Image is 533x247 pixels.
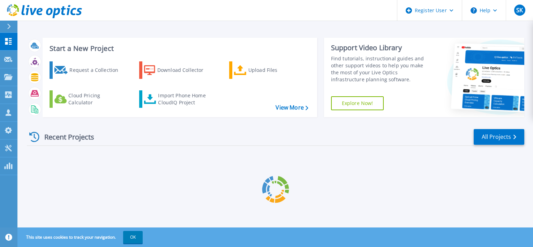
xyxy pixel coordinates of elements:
[331,96,384,110] a: Explore Now!
[123,231,143,244] button: OK
[27,128,104,145] div: Recent Projects
[276,104,308,111] a: View More
[474,129,524,145] a: All Projects
[158,92,212,106] div: Import Phone Home CloudIQ Project
[68,92,124,106] div: Cloud Pricing Calculator
[157,63,213,77] div: Download Collector
[50,61,127,79] a: Request a Collection
[331,43,431,52] div: Support Video Library
[50,90,127,108] a: Cloud Pricing Calculator
[248,63,304,77] div: Upload Files
[69,63,125,77] div: Request a Collection
[229,61,307,79] a: Upload Files
[139,61,217,79] a: Download Collector
[331,55,431,83] div: Find tutorials, instructional guides and other support videos to help you make the most of your L...
[50,45,308,52] h3: Start a New Project
[19,231,143,244] span: This site uses cookies to track your navigation.
[516,7,523,13] span: SK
